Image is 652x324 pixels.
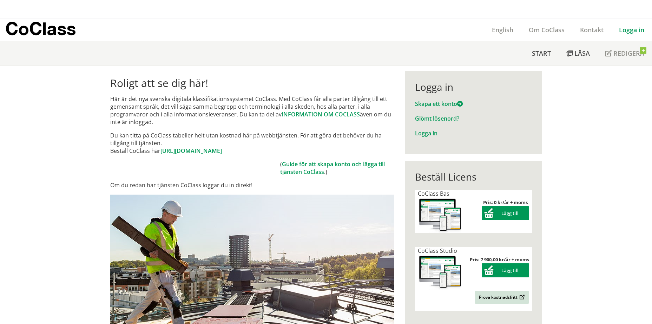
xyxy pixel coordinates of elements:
[418,255,463,290] img: coclass-license.jpg
[611,26,652,34] a: Logga in
[282,110,360,118] a: INFORMATION OM COCLASS
[484,26,521,34] a: English
[415,100,463,108] a: Skapa ett konto
[518,295,525,300] img: Outbound.png
[532,49,551,58] span: Start
[482,267,529,274] a: Lägg till
[110,181,394,189] p: Om du redan har tjänsten CoClass loggar du in direkt!
[470,256,529,263] strong: Pris: 7 900,00 kr/år + moms
[415,115,459,122] a: Glömt lösenord?
[5,25,76,33] p: CoClass
[415,81,532,93] div: Logga in
[418,247,457,255] span: CoClass Studio
[475,291,529,304] a: Prova kostnadsfritt
[521,26,572,34] a: Om CoClass
[280,160,394,176] td: ( .)
[483,199,528,205] strong: Pris: 0 kr/år + moms
[524,41,559,66] a: Start
[482,263,529,277] button: Lägg till
[110,95,394,126] p: Här är det nya svenska digitala klassifikationssystemet CoClass. Med CoClass får alla parter till...
[418,190,449,197] span: CoClass Bas
[5,19,91,41] a: CoClass
[110,77,394,89] h1: Roligt att se dig här!
[280,160,385,176] a: Guide för att skapa konto och lägga till tjänsten CoClass
[482,210,529,216] a: Lägg till
[559,41,598,66] a: Läsa
[482,206,529,220] button: Lägg till
[110,131,394,155] p: Du kan titta på CoClass tabeller helt utan kostnad här på webbtjänsten. För att göra det behöver ...
[415,171,532,183] div: Beställ Licens
[160,147,222,155] a: [URL][DOMAIN_NAME]
[418,197,463,233] img: coclass-license.jpg
[572,26,611,34] a: Kontakt
[574,49,590,58] span: Läsa
[415,129,437,137] a: Logga in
